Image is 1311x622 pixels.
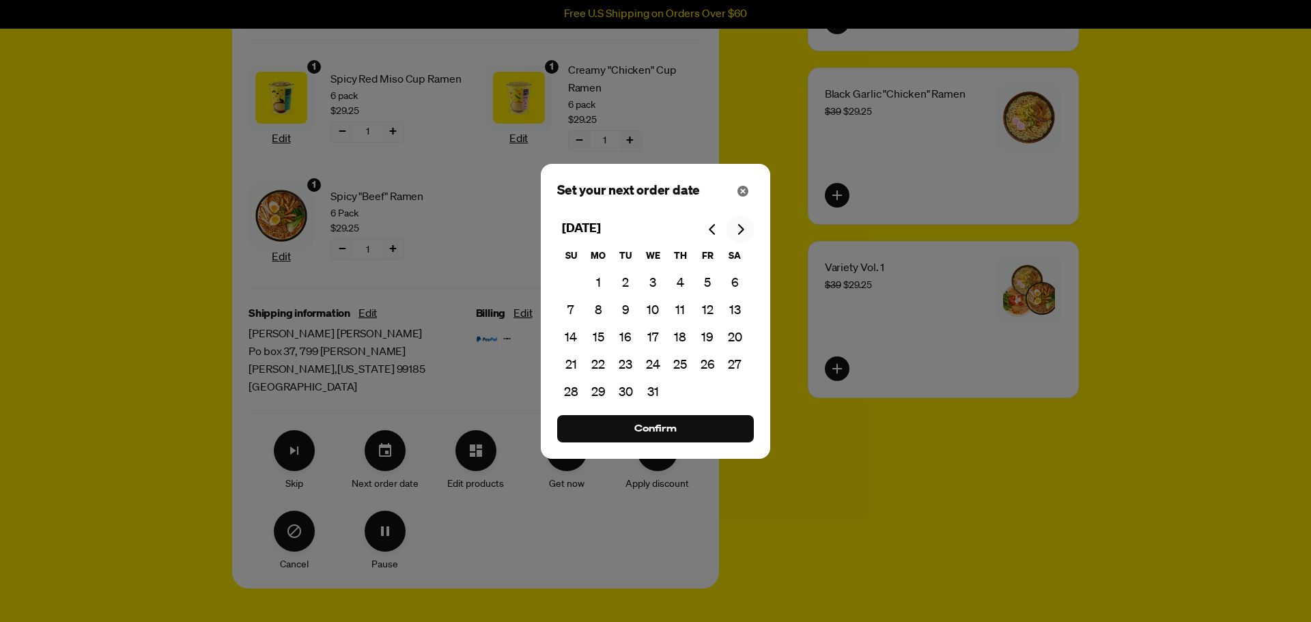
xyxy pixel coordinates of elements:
[557,352,584,380] button: 21
[732,180,754,202] button: Close
[557,243,584,270] th: Sunday
[666,352,694,380] button: 25
[721,243,748,270] th: Saturday
[612,352,639,380] button: 23
[721,325,748,352] button: 20
[557,415,754,442] button: Process subscription date change
[634,421,677,436] span: Confirm
[639,380,666,407] button: 31
[694,352,721,380] button: 26
[639,243,666,270] th: Wednesday
[666,298,694,325] button: 11
[612,270,639,298] button: 2
[694,325,721,352] button: 19
[612,298,639,325] button: 9
[721,270,748,298] button: 6
[584,298,612,325] button: 8
[666,270,694,298] button: 4
[694,298,721,325] button: 12
[557,380,584,407] button: 28
[584,270,612,298] button: 1
[639,352,666,380] button: 24
[557,218,605,240] div: [DATE]
[557,298,584,325] button: 7
[557,325,584,352] button: 14
[639,325,666,352] button: 17
[584,325,612,352] button: 15
[639,298,666,325] button: 10
[584,352,612,380] button: 22
[721,352,748,380] button: 27
[612,243,639,270] th: Tuesday
[694,243,721,270] th: Friday
[727,216,754,243] button: Go to next month
[612,380,639,407] button: 30
[666,243,694,270] th: Thursday
[584,380,612,407] button: 29
[699,216,727,243] button: Go to previous month
[557,182,700,201] span: Set your next order date
[694,270,721,298] button: 5
[584,243,612,270] th: Monday
[612,325,639,352] button: 16
[666,325,694,352] button: 18
[721,298,748,325] button: 13
[639,270,666,298] button: 3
